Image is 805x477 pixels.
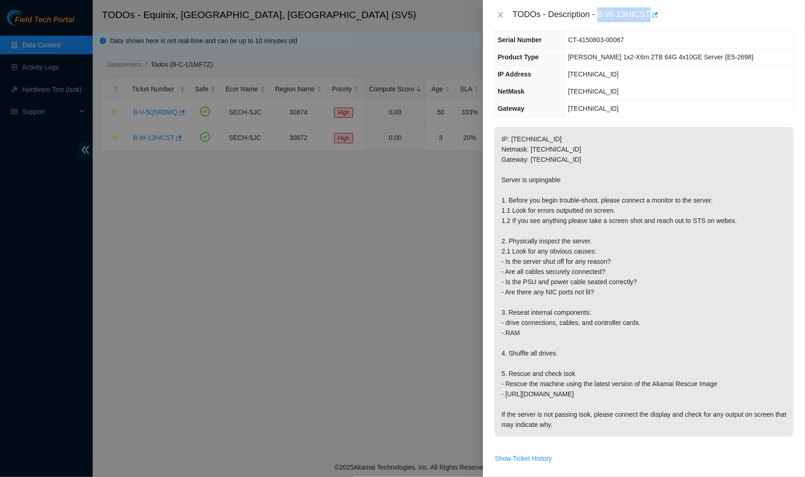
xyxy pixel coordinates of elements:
[498,105,525,112] span: Gateway
[498,70,531,78] span: IP Address
[513,7,794,22] div: TODOs - Description - B-W-13HICST
[568,88,619,95] span: [TECHNICAL_ID]
[494,11,507,19] button: Close
[568,70,619,78] span: [TECHNICAL_ID]
[498,53,539,61] span: Product Type
[498,36,542,44] span: Serial Number
[494,451,552,466] button: Show Ticket History
[495,453,552,464] span: Show Ticket History
[568,36,624,44] span: CT-4150803-00067
[568,105,619,112] span: [TECHNICAL_ID]
[498,88,525,95] span: NetMask
[494,127,793,437] p: IP: [TECHNICAL_ID] Netmask: [TECHNICAL_ID] Gateway: [TECHNICAL_ID] Server is unpingable 1. Before...
[568,53,754,61] span: [PERSON_NAME] 1x2-X6m 2TB 64G 4x10GE Server {E5-2698}
[497,11,504,19] span: close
